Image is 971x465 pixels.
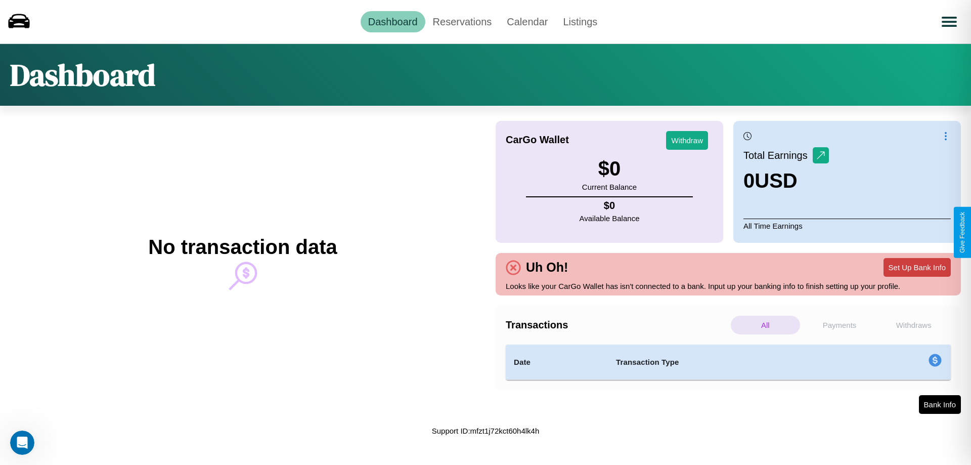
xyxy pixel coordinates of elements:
[361,11,425,32] a: Dashboard
[582,180,637,194] p: Current Balance
[506,279,951,293] p: Looks like your CarGo Wallet has isn't connected to a bank. Input up your banking info to finish ...
[743,219,951,233] p: All Time Earnings
[506,345,951,380] table: simple table
[743,170,829,192] h3: 0 USD
[935,8,963,36] button: Open menu
[555,11,605,32] a: Listings
[506,134,569,146] h4: CarGo Wallet
[521,260,573,275] h4: Uh Oh!
[506,319,728,331] h4: Transactions
[959,212,966,253] div: Give Feedback
[731,316,800,334] p: All
[616,356,846,368] h4: Transaction Type
[499,11,555,32] a: Calendar
[666,131,708,150] button: Withdraw
[805,316,874,334] p: Payments
[919,395,961,414] button: Bank Info
[580,212,640,225] p: Available Balance
[432,424,540,438] p: Support ID: mfzt1j72kct60h4lk4h
[884,258,951,277] button: Set Up Bank Info
[514,356,600,368] h4: Date
[10,54,155,96] h1: Dashboard
[10,431,34,455] iframe: Intercom live chat
[148,236,337,259] h2: No transaction data
[879,316,948,334] p: Withdraws
[743,146,813,164] p: Total Earnings
[580,200,640,212] h4: $ 0
[425,11,500,32] a: Reservations
[582,157,637,180] h3: $ 0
